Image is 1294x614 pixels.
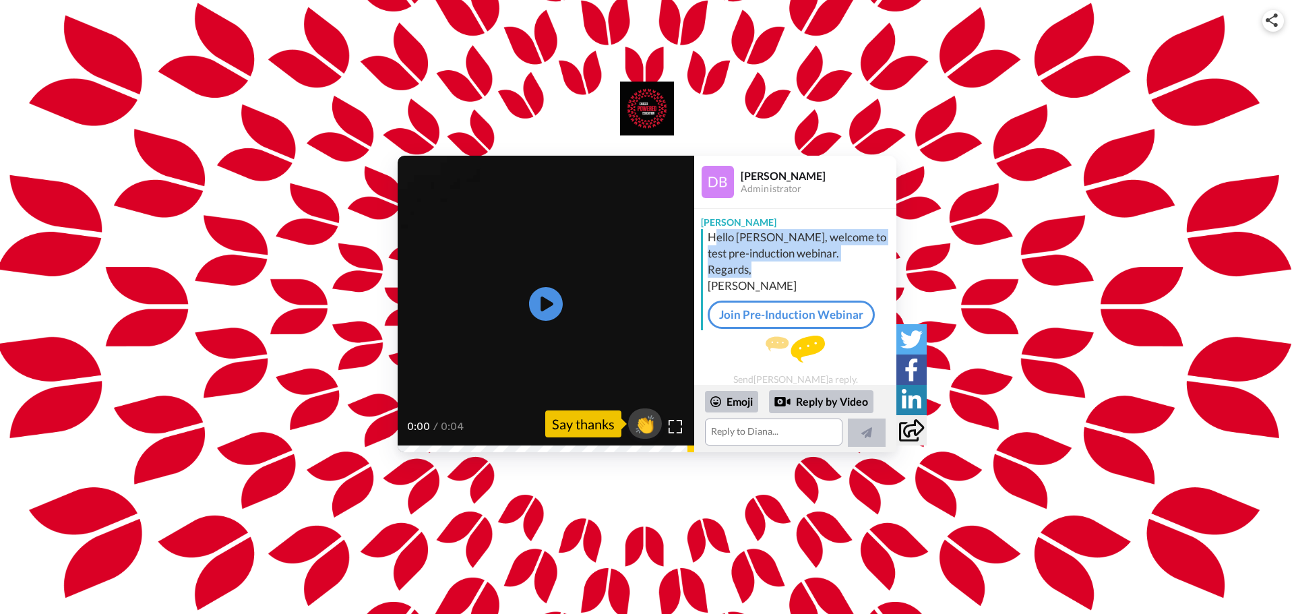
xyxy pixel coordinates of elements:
div: Hello [PERSON_NAME], welcome to test pre-induction webinar. Regards, [PERSON_NAME] [708,229,893,294]
div: Reply by Video [769,390,873,413]
div: Administrator [741,183,896,195]
div: Send [PERSON_NAME] a reply. [694,336,896,385]
div: [PERSON_NAME] [694,209,896,229]
div: Reply by Video [774,394,791,410]
img: ic_share.svg [1266,13,1278,27]
img: message.svg [766,336,825,363]
div: [PERSON_NAME] [741,169,896,182]
div: Say thanks [545,410,621,437]
img: Full screen [669,420,682,433]
span: 0:00 [407,419,431,435]
img: Profile Image [702,166,734,198]
button: 👏 [628,408,662,439]
span: 👏 [628,413,662,435]
span: 0:04 [441,419,464,435]
div: Emoji [705,391,758,412]
img: University of Bedfordshire logo [620,82,674,135]
a: Join Pre-Induction Webinar [708,301,875,329]
span: / [433,419,438,435]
